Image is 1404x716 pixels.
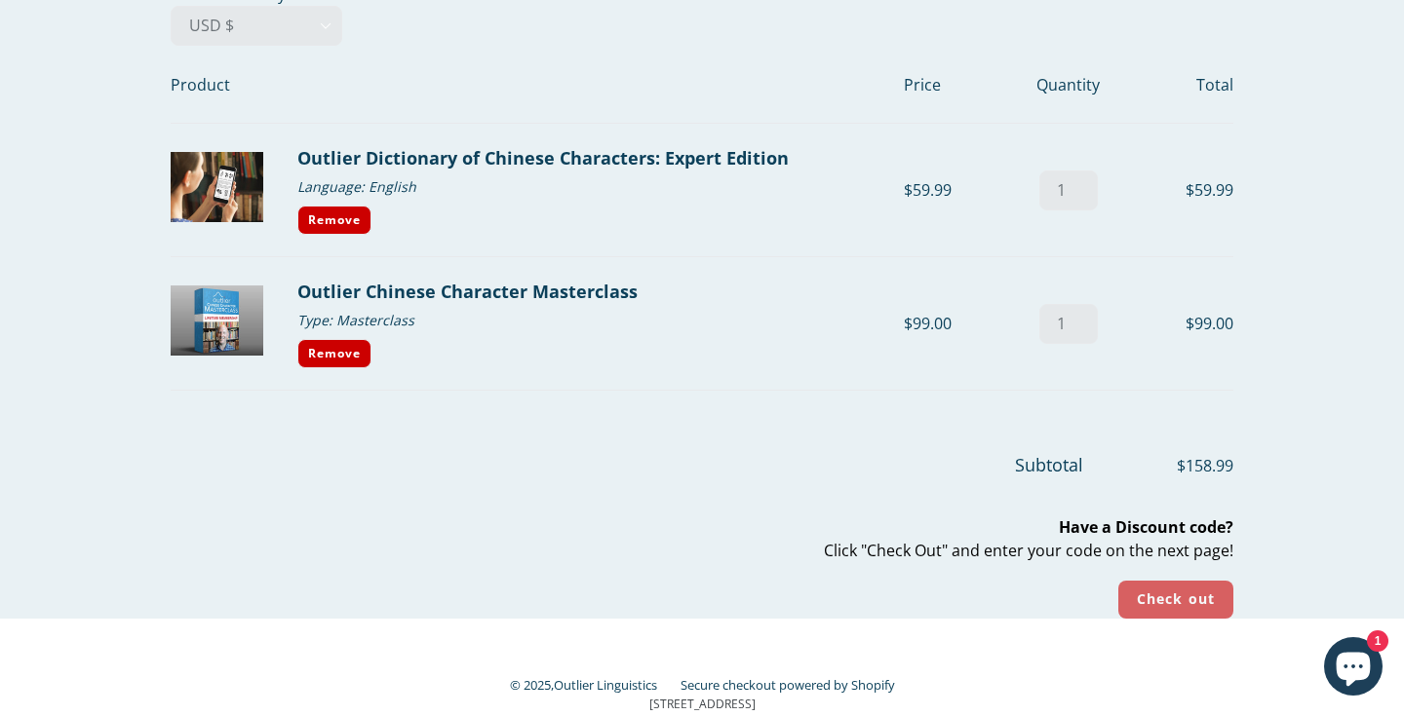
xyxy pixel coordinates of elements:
[171,46,904,124] th: Product
[1134,312,1233,335] div: $99.00
[554,676,657,694] a: Outlier Linguistics
[1059,516,1233,538] b: Have a Discount code?
[297,206,371,235] a: Remove
[297,339,371,368] a: Remove
[171,152,263,222] img: Outlier Dictionary of Chinese Characters: Expert Edition - English
[1003,46,1135,124] th: Quantity
[1318,637,1388,700] inbox-online-store-chat: Shopify online store chat
[681,676,895,694] a: Secure checkout powered by Shopify
[171,696,1233,713] p: [STREET_ADDRESS]
[1118,581,1233,619] input: Check out
[171,285,263,356] img: Outlier Chinese Character Masterclass - Masterclass
[297,280,638,303] a: Outlier Chinese Character Masterclass
[1134,46,1233,124] th: Total
[1134,178,1233,202] div: $59.99
[297,171,889,202] div: Language: English
[297,146,789,170] a: Outlier Dictionary of Chinese Characters: Expert Edition
[904,312,1003,335] div: $99.00
[904,46,1003,124] th: Price
[904,178,1003,202] div: $59.99
[1087,454,1233,477] span: $158.99
[171,515,1233,562] p: Click "Check Out" and enter your code on the next page!
[510,676,677,694] small: © 2025,
[1015,453,1083,476] span: Subtotal
[297,305,889,335] div: Type: Masterclass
